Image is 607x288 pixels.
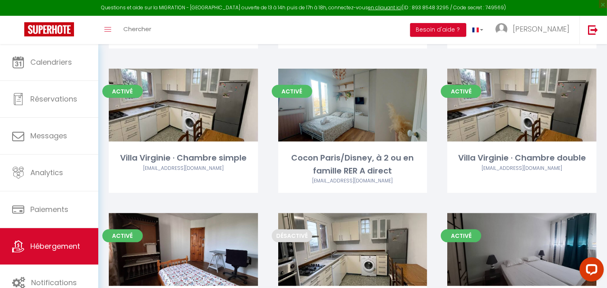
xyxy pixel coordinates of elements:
[31,277,77,288] span: Notifications
[30,167,63,178] span: Analytics
[278,152,427,177] div: Cocon Paris/Disney, à 2 ou en famille RER A direct
[573,254,607,288] iframe: LiveChat chat widget
[109,152,258,164] div: Villa Virginie · Chambre simple
[588,25,598,35] img: logout
[447,165,596,172] div: Airbnb
[24,22,74,36] img: Super Booking
[328,241,377,258] a: Editer
[368,4,402,11] a: en cliquant ici
[441,229,481,242] span: Activé
[30,57,72,67] span: Calendriers
[447,152,596,164] div: Villa Virginie · Chambre double
[30,131,67,141] span: Messages
[123,25,151,33] span: Chercher
[410,23,466,37] button: Besoin d'aide ?
[102,85,143,98] span: Activé
[272,229,312,242] span: Désactivé
[513,24,569,34] span: [PERSON_NAME]
[498,241,546,258] a: Editer
[30,241,80,251] span: Hébergement
[102,229,143,242] span: Activé
[495,23,508,35] img: ...
[30,94,77,104] span: Réservations
[498,97,546,113] a: Editer
[272,85,312,98] span: Activé
[441,85,481,98] span: Activé
[278,177,427,185] div: Airbnb
[489,16,580,44] a: ... [PERSON_NAME]
[117,16,157,44] a: Chercher
[328,97,377,113] a: Editer
[159,241,207,258] a: Editer
[159,97,207,113] a: Editer
[109,165,258,172] div: Airbnb
[30,204,68,214] span: Paiements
